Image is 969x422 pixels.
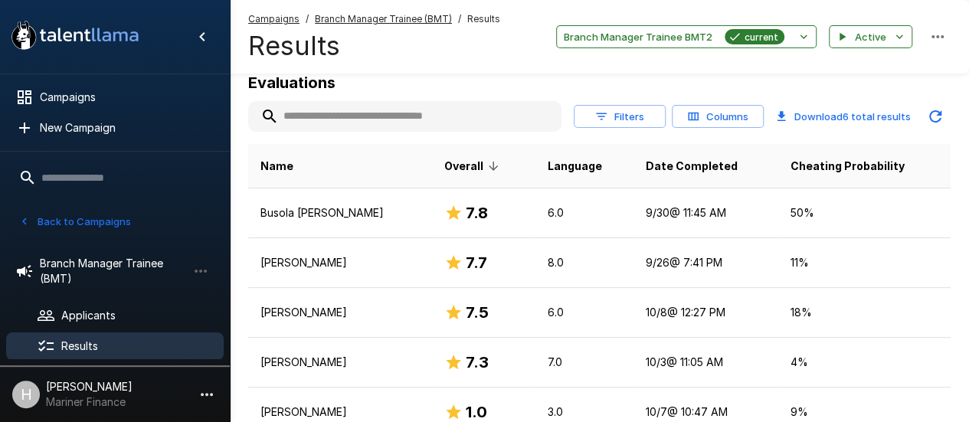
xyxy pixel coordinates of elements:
[920,101,951,132] button: Updated Today - 8:25 AM
[574,105,666,129] button: Filters
[556,25,817,49] button: Branch Manager Trainee BMT2current
[633,338,778,388] td: 10/3 @ 11:05 AM
[770,101,917,132] button: Download6 total results
[467,11,500,27] span: Results
[672,105,764,129] button: Columns
[791,404,938,420] p: 9 %
[306,11,309,27] span: /
[548,157,602,175] span: Language
[260,355,420,370] p: [PERSON_NAME]
[466,350,489,375] h6: 7.3
[466,201,488,225] h6: 7.8
[248,30,500,62] h4: Results
[260,305,420,320] p: [PERSON_NAME]
[633,288,778,338] td: 10/8 @ 12:27 PM
[791,157,905,175] span: Cheating Probability
[315,13,452,25] u: Branch Manager Trainee (BMT)
[791,305,938,320] p: 18 %
[646,157,738,175] span: Date Completed
[548,305,621,320] p: 6.0
[548,355,621,370] p: 7.0
[791,355,938,370] p: 4 %
[260,255,420,270] p: [PERSON_NAME]
[633,238,778,288] td: 9/26 @ 7:41 PM
[791,255,938,270] p: 11 %
[248,13,300,25] u: Campaigns
[260,404,420,420] p: [PERSON_NAME]
[466,250,487,275] h6: 7.7
[444,157,503,175] span: Overall
[738,29,784,45] span: current
[791,205,938,221] p: 50 %
[466,300,489,325] h6: 7.5
[548,404,621,420] p: 3.0
[633,188,778,238] td: 9/30 @ 11:45 AM
[548,255,621,270] p: 8.0
[564,28,712,46] span: Branch Manager Trainee BMT2
[260,157,293,175] span: Name
[548,205,621,221] p: 6.0
[829,25,912,49] button: Active
[260,205,420,221] p: Busola [PERSON_NAME]
[248,74,336,92] b: Evaluations
[458,11,461,27] span: /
